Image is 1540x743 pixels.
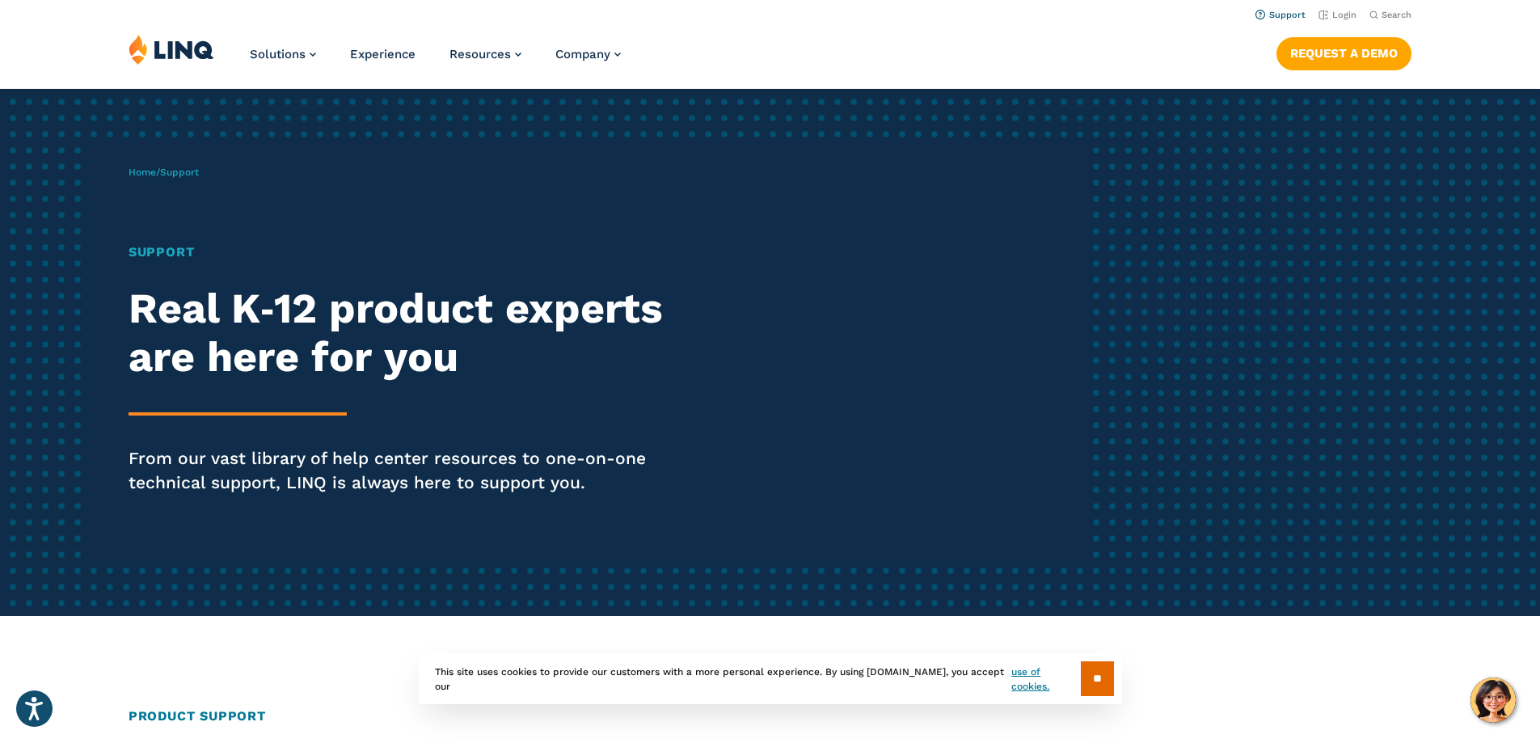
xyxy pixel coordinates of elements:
span: Search [1382,10,1411,20]
span: Resources [449,47,511,61]
div: This site uses cookies to provide our customers with a more personal experience. By using [DOMAIN... [419,653,1122,704]
a: use of cookies. [1011,665,1080,694]
a: Home [129,167,156,178]
span: Company [555,47,610,61]
a: Login [1318,10,1356,20]
nav: Primary Navigation [250,34,621,87]
p: From our vast library of help center resources to one-on-one technical support, LINQ is always he... [129,446,722,495]
button: Hello, have a question? Let’s chat. [1470,678,1516,723]
a: Request a Demo [1276,37,1411,70]
h1: Support [129,243,722,262]
a: Resources [449,47,521,61]
span: / [129,167,199,178]
a: Solutions [250,47,316,61]
span: Support [160,167,199,178]
a: Company [555,47,621,61]
a: Experience [350,47,416,61]
a: Support [1255,10,1306,20]
h2: Real K‑12 product experts are here for you [129,285,722,382]
nav: Button Navigation [1276,34,1411,70]
img: LINQ | K‑12 Software [129,34,214,65]
span: Solutions [250,47,306,61]
button: Open Search Bar [1369,9,1411,21]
